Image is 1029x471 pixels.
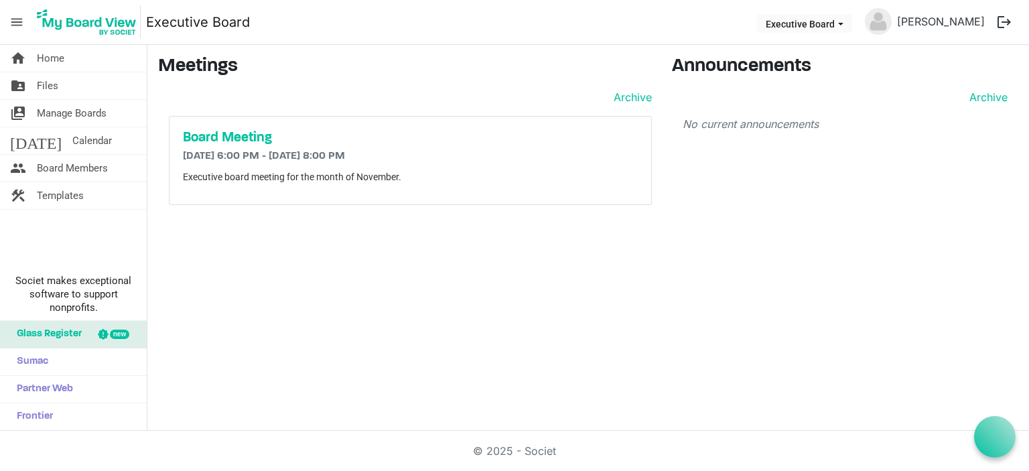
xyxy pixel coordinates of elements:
[10,321,82,348] span: Glass Register
[473,444,556,458] a: © 2025 - Societ
[10,182,26,209] span: construction
[110,330,129,339] div: new
[683,116,1008,132] p: No current announcements
[757,14,852,33] button: Executive Board dropdownbutton
[865,8,892,35] img: no-profile-picture.svg
[990,8,1018,36] button: logout
[33,5,141,39] img: My Board View Logo
[37,155,108,182] span: Board Members
[892,8,990,35] a: [PERSON_NAME]
[158,56,652,78] h3: Meetings
[183,150,638,163] h6: [DATE] 6:00 PM - [DATE] 8:00 PM
[183,172,401,182] span: Executive board meeting for the month of November.
[10,45,26,72] span: home
[37,45,64,72] span: Home
[10,348,48,375] span: Sumac
[10,155,26,182] span: people
[6,274,141,314] span: Societ makes exceptional software to support nonprofits.
[4,9,29,35] span: menu
[37,182,84,209] span: Templates
[37,72,58,99] span: Files
[608,89,652,105] a: Archive
[10,403,53,430] span: Frontier
[672,56,1019,78] h3: Announcements
[10,100,26,127] span: switch_account
[72,127,112,154] span: Calendar
[183,130,638,146] a: Board Meeting
[964,89,1008,105] a: Archive
[146,9,250,36] a: Executive Board
[10,376,73,403] span: Partner Web
[33,5,146,39] a: My Board View Logo
[37,100,107,127] span: Manage Boards
[10,72,26,99] span: folder_shared
[10,127,62,154] span: [DATE]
